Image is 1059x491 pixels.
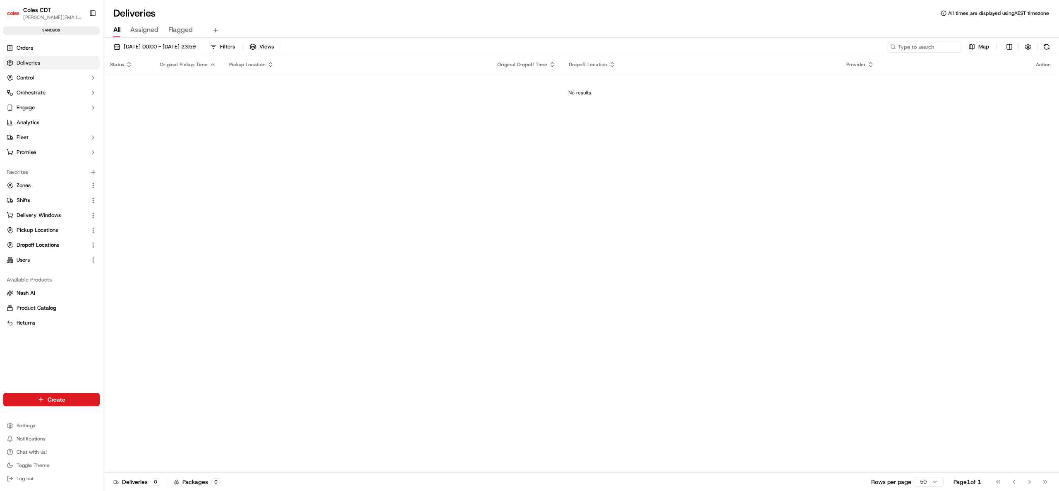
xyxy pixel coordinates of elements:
[206,41,239,53] button: Filters
[7,182,86,189] a: Zones
[7,289,96,297] a: Nash AI
[3,209,100,222] button: Delivery Windows
[17,119,39,126] span: Analytics
[17,319,35,327] span: Returns
[1041,41,1052,53] button: Refresh
[3,3,86,23] button: Coles CDTColes CDT[PERSON_NAME][EMAIL_ADDRESS][PERSON_NAME][DOMAIN_NAME]
[7,212,86,219] a: Delivery Windows
[17,241,59,249] span: Dropoff Locations
[3,26,100,35] div: sandbox
[3,101,100,114] button: Engage
[17,104,35,111] span: Engage
[846,61,866,68] span: Provider
[17,74,34,82] span: Control
[211,478,220,486] div: 0
[3,420,100,431] button: Settings
[497,61,547,68] span: Original Dropoff Time
[948,10,1049,17] span: All times are displayed using AEST timezone
[871,478,911,486] p: Rows per page
[17,422,35,429] span: Settings
[17,475,34,482] span: Log out
[3,286,100,300] button: Nash AI
[17,226,58,234] span: Pickup Locations
[151,478,160,486] div: 0
[17,436,46,442] span: Notifications
[17,59,40,67] span: Deliveries
[3,316,100,330] button: Returns
[3,273,100,286] div: Available Products
[259,43,274,51] span: Views
[7,319,96,327] a: Returns
[113,478,160,486] div: Deliveries
[124,43,196,51] span: [DATE] 00:00 - [DATE] 23:59
[3,393,100,406] button: Create
[3,41,100,55] a: Orders
[17,44,33,52] span: Orders
[113,7,156,20] h1: Deliveries
[17,134,29,141] span: Fleet
[3,116,100,129] a: Analytics
[7,7,20,20] img: Coles CDT
[17,462,50,469] span: Toggle Theme
[7,241,86,249] a: Dropoff Locations
[3,253,100,267] button: Users
[17,449,47,455] span: Chat with us!
[110,61,124,68] span: Status
[3,460,100,471] button: Toggle Theme
[887,41,961,53] input: Type to search
[17,89,46,96] span: Orchestrate
[7,304,96,312] a: Product Catalog
[3,301,100,315] button: Product Catalog
[130,25,158,35] span: Assigned
[107,89,1054,96] div: No results.
[17,182,31,189] span: Zones
[3,56,100,70] a: Deliveries
[23,6,51,14] button: Coles CDT
[3,224,100,237] button: Pickup Locations
[569,61,607,68] span: Dropoff Location
[17,256,30,264] span: Users
[1036,61,1051,68] div: Action
[168,25,193,35] span: Flagged
[110,41,199,53] button: [DATE] 00:00 - [DATE] 23:59
[3,238,100,252] button: Dropoff Locations
[3,166,100,179] div: Favorites
[7,256,86,264] a: Users
[954,478,981,486] div: Page 1 of 1
[3,194,100,207] button: Shifts
[113,25,120,35] span: All
[3,131,100,144] button: Fleet
[17,149,36,156] span: Promise
[3,473,100,484] button: Log out
[7,197,86,204] a: Shifts
[3,146,100,159] button: Promise
[3,446,100,458] button: Chat with us!
[229,61,266,68] span: Pickup Location
[160,61,208,68] span: Original Pickup Time
[3,71,100,84] button: Control
[17,304,56,312] span: Product Catalog
[3,86,100,99] button: Orchestrate
[48,395,65,404] span: Create
[23,14,82,21] button: [PERSON_NAME][EMAIL_ADDRESS][PERSON_NAME][DOMAIN_NAME]
[17,289,35,297] span: Nash AI
[220,43,235,51] span: Filters
[965,41,993,53] button: Map
[17,212,61,219] span: Delivery Windows
[3,433,100,445] button: Notifications
[7,226,86,234] a: Pickup Locations
[174,478,220,486] div: Packages
[17,197,30,204] span: Shifts
[978,43,989,51] span: Map
[3,179,100,192] button: Zones
[246,41,278,53] button: Views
